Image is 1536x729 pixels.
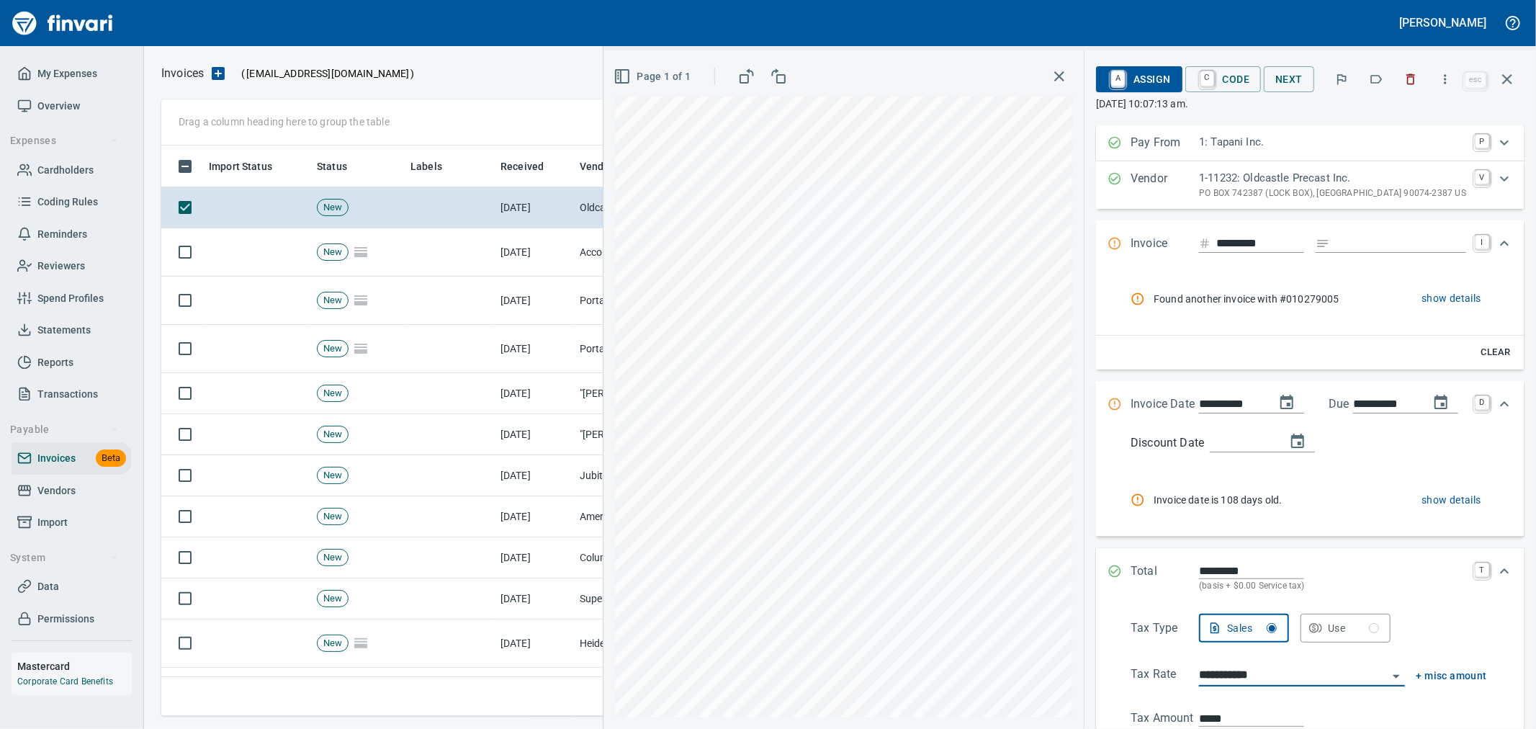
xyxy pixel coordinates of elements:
[318,387,348,401] span: New
[12,346,132,379] a: Reports
[4,545,125,571] button: System
[9,6,117,40] img: Finvari
[1131,274,1487,323] nav: rules from agents
[500,158,544,175] span: Received
[1400,15,1486,30] h5: [PERSON_NAME]
[12,475,132,507] a: Vendors
[1422,491,1481,509] span: show details
[1275,71,1303,89] span: Next
[12,506,132,539] a: Import
[1199,187,1466,201] p: PO BOX 742387 (LOCK BOX), [GEOGRAPHIC_DATA] 90074-2387 US
[161,65,204,82] nav: breadcrumb
[1154,493,1349,507] span: Invoice date is 108 days old.
[495,455,574,496] td: [DATE]
[1096,66,1182,92] button: AAssign
[1475,563,1489,577] a: T
[1326,63,1357,95] button: Flag
[318,246,348,259] span: New
[1096,161,1524,209] div: Expand
[1108,67,1170,91] span: Assign
[1131,475,1487,525] nav: rules from agents
[317,158,366,175] span: Status
[1395,63,1427,95] button: Discard
[1316,236,1330,251] svg: Invoice description
[4,128,125,154] button: Expenses
[1131,235,1199,254] p: Invoice
[1131,710,1199,727] p: Tax Amount
[317,158,347,175] span: Status
[1131,170,1199,200] p: Vendor
[10,549,119,567] span: System
[318,342,348,356] span: New
[1424,385,1458,420] button: change due date
[12,282,132,315] a: Spend Profiles
[233,66,415,81] p: ( )
[37,385,98,403] span: Transactions
[1131,395,1199,414] p: Invoice Date
[1199,614,1289,643] button: Sales
[96,450,126,467] span: Beta
[1131,620,1199,643] p: Tax Type
[12,154,132,187] a: Cardholders
[318,469,348,483] span: New
[37,610,94,628] span: Permissions
[1280,424,1315,459] button: change discount date
[574,578,718,620] td: Superior Tire Service, Inc (1-10991)
[574,455,718,496] td: Jubitz Corp - Jfs (1-10543)
[1416,285,1487,312] button: show details
[1461,62,1524,97] span: Close invoice
[12,571,132,603] a: Data
[495,414,574,455] td: [DATE]
[37,225,87,243] span: Reminders
[12,218,132,251] a: Reminders
[574,414,718,455] td: "[PERSON_NAME][EMAIL_ADDRESS][PERSON_NAME][DOMAIN_NAME]" <[PERSON_NAME][DOMAIN_NAME][EMAIL_ADDRES...
[574,187,718,228] td: Oldcastle Precast Inc. (1-11232)
[37,354,73,372] span: Reports
[1096,220,1524,268] div: Expand
[1475,395,1489,410] a: D
[37,97,80,115] span: Overview
[37,193,98,211] span: Coding Rules
[1200,71,1214,86] a: C
[1096,125,1524,161] div: Expand
[1416,667,1487,685] button: + misc amount
[1386,666,1406,686] button: Open
[12,58,132,90] a: My Expenses
[1096,429,1524,537] div: Expand
[1131,563,1199,594] p: Total
[574,373,718,414] td: "[PERSON_NAME][EMAIL_ADDRESS][PERSON_NAME][DOMAIN_NAME]" <[PERSON_NAME][DOMAIN_NAME][EMAIL_ADDRES...
[495,228,574,277] td: [DATE]
[1264,66,1314,93] button: Next
[37,65,97,83] span: My Expenses
[37,578,59,596] span: Data
[495,373,574,414] td: [DATE]
[1396,12,1490,34] button: [PERSON_NAME]
[1465,72,1486,88] a: esc
[574,325,718,373] td: PortaPros (1-39308)
[1131,493,1154,507] div: Rule failed
[1197,67,1250,91] span: Code
[12,186,132,218] a: Coding Rules
[1131,134,1199,153] p: Pay From
[1227,620,1277,638] div: Sales
[410,158,442,175] span: Labels
[318,294,348,308] span: New
[349,342,373,354] span: Pages Split
[574,228,718,277] td: Accounts Receivable <[EMAIL_ADDRESS][DOMAIN_NAME]>
[1328,620,1379,638] div: Use
[1473,341,1519,364] button: Clear
[1096,548,1524,608] div: Expand
[349,637,373,648] span: Pages Split
[1096,268,1524,369] div: Expand
[1111,71,1125,86] a: A
[495,277,574,325] td: [DATE]
[318,428,348,442] span: New
[580,158,665,175] span: Vendor / From
[209,158,291,175] span: Import Status
[12,250,132,282] a: Reviewers
[1475,170,1489,184] a: V
[318,592,348,606] span: New
[410,158,461,175] span: Labels
[495,325,574,373] td: [DATE]
[1270,385,1304,420] button: change date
